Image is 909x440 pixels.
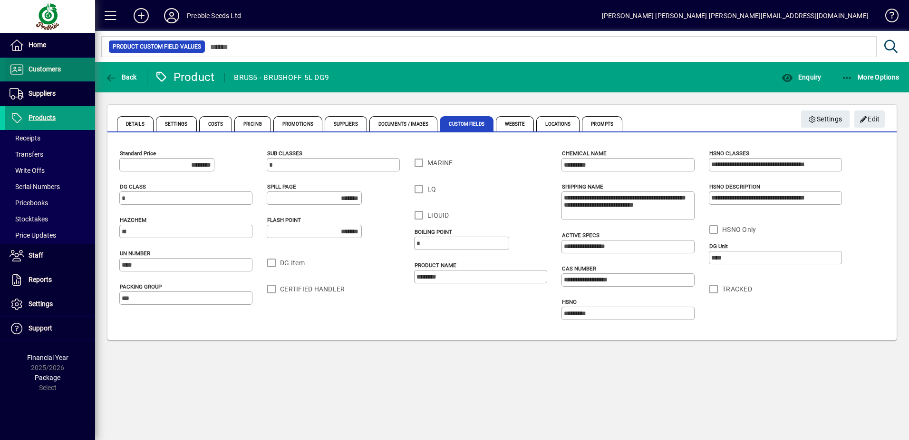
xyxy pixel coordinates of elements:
[120,183,146,190] mat-label: DG CLASS
[35,374,60,381] span: Package
[156,7,187,24] button: Profile
[5,130,95,146] a: Receipts
[10,199,48,207] span: Pricebooks
[415,262,456,269] mat-label: PRODUCT NAME
[582,116,622,131] span: Prompts
[10,183,60,190] span: Serial Numbers
[273,116,322,131] span: Promotions
[120,283,162,290] mat-label: PACKING GROUP
[120,150,156,157] mat-label: Standard Price
[5,292,95,316] a: Settings
[562,232,600,239] mat-label: ACTIVE SPECS
[496,116,534,131] span: Website
[562,299,577,305] mat-label: HSNO
[120,250,150,257] mat-label: UN NUMBER
[29,324,52,332] span: Support
[5,227,95,243] a: Price Updates
[878,2,897,33] a: Knowledge Base
[5,268,95,292] a: Reports
[29,114,56,121] span: Products
[10,134,40,142] span: Receipts
[602,8,869,23] div: [PERSON_NAME] [PERSON_NAME] [PERSON_NAME][EMAIL_ADDRESS][DOMAIN_NAME]
[562,150,607,157] mat-label: CHEMICAL NAME
[809,111,842,127] span: Settings
[5,317,95,340] a: Support
[10,167,45,174] span: Write Offs
[29,276,52,283] span: Reports
[440,116,493,131] span: Custom Fields
[105,73,137,81] span: Back
[126,7,156,24] button: Add
[156,116,197,131] span: Settings
[234,116,271,131] span: Pricing
[5,82,95,106] a: Suppliers
[5,58,95,81] a: Customers
[562,265,596,272] mat-label: CAS NUMBER
[415,229,452,235] mat-label: BOILING POINT
[267,217,301,223] mat-label: FLASH POINT
[5,211,95,227] a: Stocktakes
[782,73,821,81] span: Enquiry
[10,215,48,223] span: Stocktakes
[5,195,95,211] a: Pricebooks
[709,243,728,250] mat-label: DG Unit
[113,42,201,51] span: Product Custom Field Values
[10,150,43,158] span: Transfers
[562,183,603,190] mat-label: SHIPPING NAME
[27,354,68,361] span: Financial Year
[5,162,95,179] a: Write Offs
[29,300,53,308] span: Settings
[29,90,56,97] span: Suppliers
[709,183,760,190] mat-label: HSNO DESCRIPTION
[10,231,56,239] span: Price Updates
[95,69,147,86] app-page-header-button: Back
[801,110,850,128] button: Settings
[267,183,296,190] mat-label: SPILL PAGE
[369,116,438,131] span: Documents / Images
[120,217,146,223] mat-label: HAZCHEM
[155,70,215,85] div: Product
[325,116,367,131] span: Suppliers
[234,70,329,85] div: BRUS5 - BRUSHOFF 5L DG9
[103,69,139,86] button: Back
[29,41,46,49] span: Home
[199,116,232,131] span: Costs
[5,179,95,195] a: Serial Numbers
[5,244,95,268] a: Staff
[5,33,95,57] a: Home
[854,110,885,128] button: Edit
[536,116,580,131] span: Locations
[860,111,880,127] span: Edit
[779,69,823,86] button: Enquiry
[29,251,43,259] span: Staff
[841,73,899,81] span: More Options
[5,146,95,162] a: Transfers
[267,150,302,157] mat-label: SUB CLASSES
[709,150,749,157] mat-label: HSNO CLASSES
[117,116,154,131] span: Details
[29,65,61,73] span: Customers
[839,69,902,86] button: More Options
[187,8,241,23] div: Prebble Seeds Ltd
